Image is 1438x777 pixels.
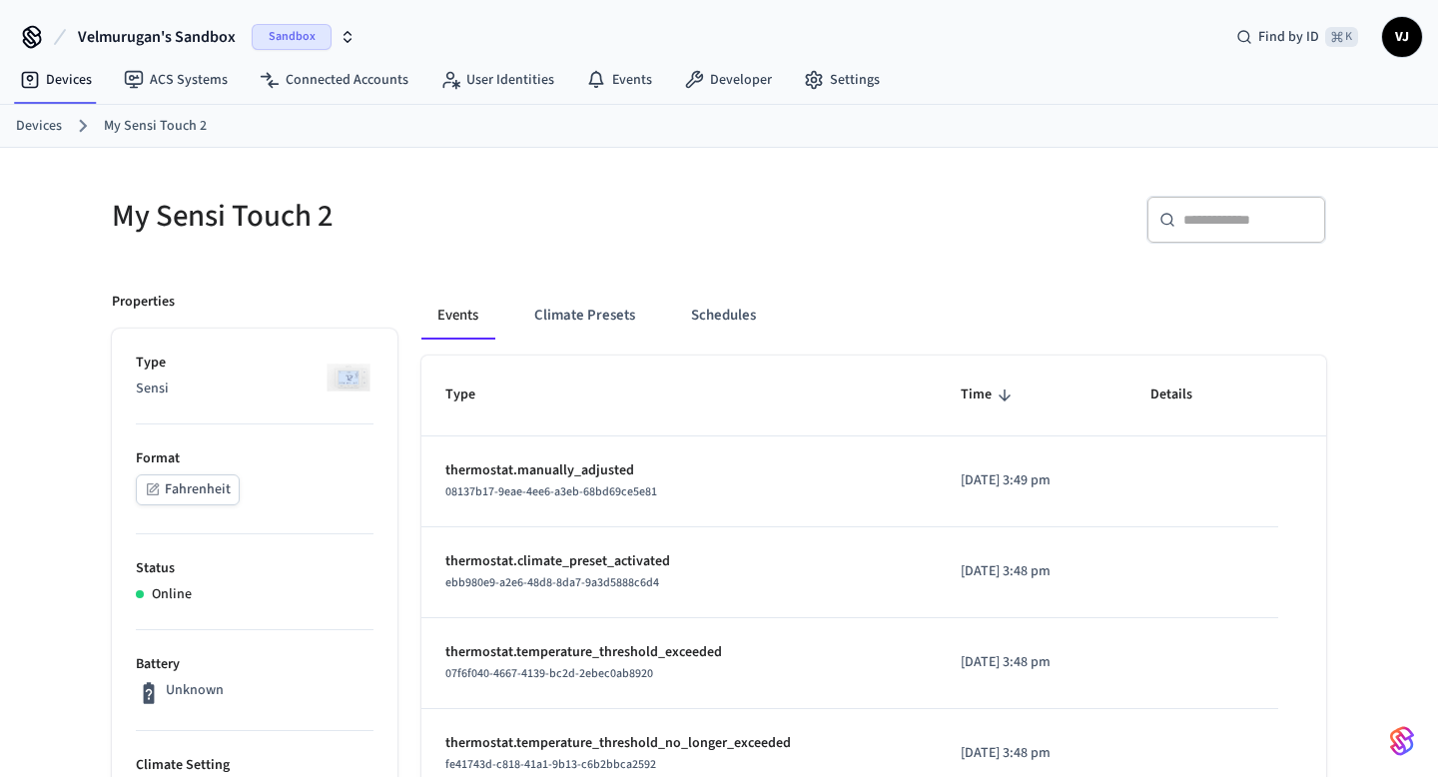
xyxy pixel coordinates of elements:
[16,116,62,137] a: Devices
[104,116,207,137] a: My Sensi Touch 2
[788,62,896,98] a: Settings
[136,448,373,469] p: Format
[108,62,244,98] a: ACS Systems
[252,24,332,50] span: Sandbox
[961,380,1018,410] span: Time
[78,25,236,49] span: Velmurugan's Sandbox
[445,733,913,754] p: thermostat.temperature_threshold_no_longer_exceeded
[421,292,494,340] button: Events
[136,353,373,374] p: Type
[1384,19,1420,55] span: VJ
[445,483,657,500] span: 08137b17-9eae-4ee6-a3eb-68bd69ce5e81
[152,584,192,605] p: Online
[668,62,788,98] a: Developer
[1150,380,1218,410] span: Details
[424,62,570,98] a: User Identities
[112,292,175,313] p: Properties
[518,292,651,340] button: Climate Presets
[112,196,707,237] h5: My Sensi Touch 2
[136,558,373,579] p: Status
[324,353,373,402] img: Sensi Smart Thermostat (White)
[1382,17,1422,57] button: VJ
[445,551,913,572] p: thermostat.climate_preset_activated
[445,642,913,663] p: thermostat.temperature_threshold_exceeded
[445,665,653,682] span: 07f6f040-4667-4139-bc2d-2ebec0ab8920
[136,755,373,776] p: Climate Setting
[445,756,656,773] span: fe41743d-c818-41a1-9b13-c6b2bbca2592
[961,652,1102,673] p: [DATE] 3:48 pm
[136,654,373,675] p: Battery
[4,62,108,98] a: Devices
[1258,27,1319,47] span: Find by ID
[961,743,1102,764] p: [DATE] 3:48 pm
[1390,725,1414,757] img: SeamLogoGradient.69752ec5.svg
[1220,19,1374,55] div: Find by ID⌘ K
[961,561,1102,582] p: [DATE] 3:48 pm
[445,574,659,591] span: ebb980e9-a2e6-48d8-8da7-9a3d5888c6d4
[570,62,668,98] a: Events
[136,379,373,399] p: Sensi
[136,474,240,505] button: Fahrenheit
[445,380,501,410] span: Type
[445,460,913,481] p: thermostat.manually_adjusted
[961,470,1102,491] p: [DATE] 3:49 pm
[244,62,424,98] a: Connected Accounts
[166,680,224,701] p: Unknown
[675,292,772,340] button: Schedules
[1325,27,1358,47] span: ⌘ K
